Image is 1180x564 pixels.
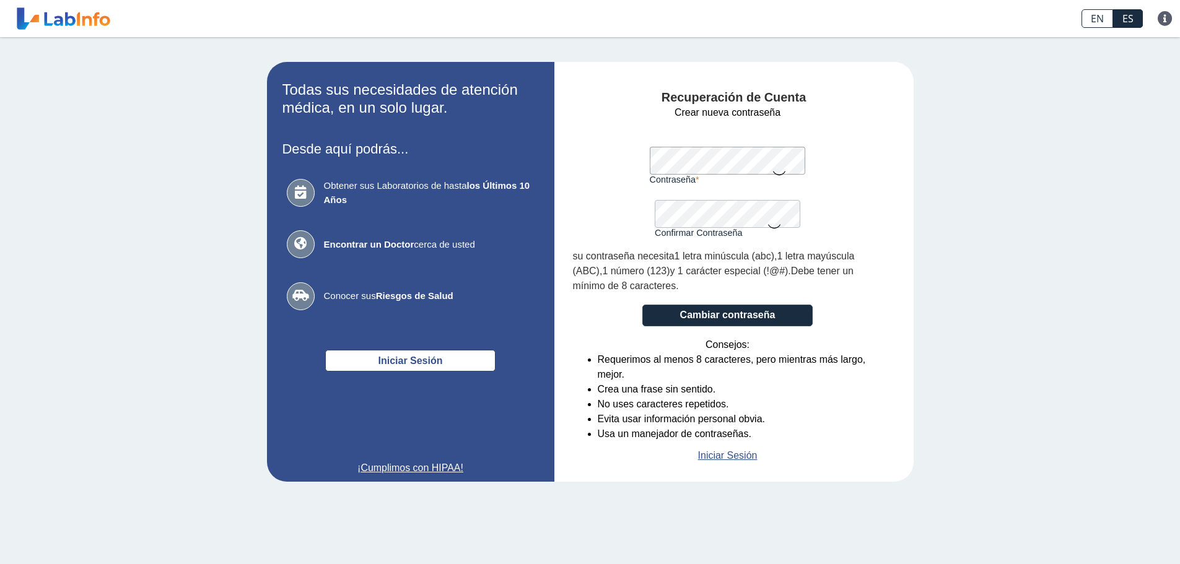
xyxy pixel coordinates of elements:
span: su contraseña necesita [573,251,675,261]
h2: Todas sus necesidades de atención médica, en un solo lugar. [282,81,539,117]
li: Usa un manejador de contraseñas. [598,427,883,441]
span: Consejos: [706,337,750,352]
li: Requerimos al menos 8 caracteres, pero mientras más largo, mejor. [598,352,883,382]
b: Encontrar un Doctor [324,239,414,249]
li: Crea una frase sin sentido. [598,382,883,397]
b: los Últimos 10 Años [324,180,530,205]
span: y 1 carácter especial (!@#) [670,266,788,276]
span: Conocer sus [324,289,535,303]
button: Iniciar Sesión [325,350,496,371]
button: Cambiar contraseña [642,305,813,326]
span: Crear nueva contraseña [675,105,780,120]
span: Obtener sus Laboratorios de hasta [324,179,535,207]
a: ¡Cumplimos con HIPAA! [282,461,539,475]
a: ES [1113,9,1143,28]
a: Iniciar Sesión [698,448,758,463]
label: Confirmar Contraseña [655,228,800,238]
h3: Desde aquí podrás... [282,141,539,157]
a: EN [1082,9,1113,28]
span: cerca de usted [324,238,535,252]
div: , , . . [573,249,883,293]
h4: Recuperación de Cuenta [573,90,895,105]
span: 1 número (123) [602,266,670,276]
label: Contraseña [650,175,806,184]
span: 1 letra minúscula (abc) [675,251,774,261]
b: Riesgos de Salud [376,290,453,301]
li: No uses caracteres repetidos. [598,397,883,412]
li: Evita usar información personal obvia. [598,412,883,427]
